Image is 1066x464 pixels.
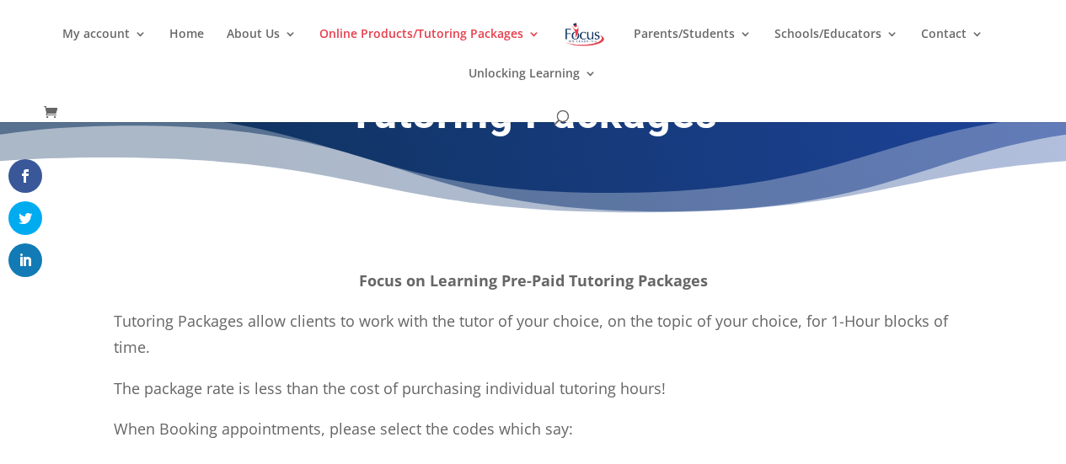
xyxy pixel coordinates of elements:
[469,67,597,107] a: Unlocking Learning
[114,308,953,375] p: Tutoring Packages allow clients to work with the tutor of your choice, on the topic of your choic...
[114,416,953,457] p: When Booking appointments, please select the codes which say:
[563,19,607,50] img: Focus on Learning
[921,28,983,67] a: Contact
[62,28,147,67] a: My account
[169,28,204,67] a: Home
[774,28,898,67] a: Schools/Educators
[114,376,953,417] p: The package rate is less than the cost of purchasing individual tutoring hours!
[319,28,540,67] a: Online Products/Tutoring Packages
[227,28,297,67] a: About Us
[634,28,752,67] a: Parents/Students
[359,270,708,291] strong: Focus on Learning Pre-Paid Tutoring Packages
